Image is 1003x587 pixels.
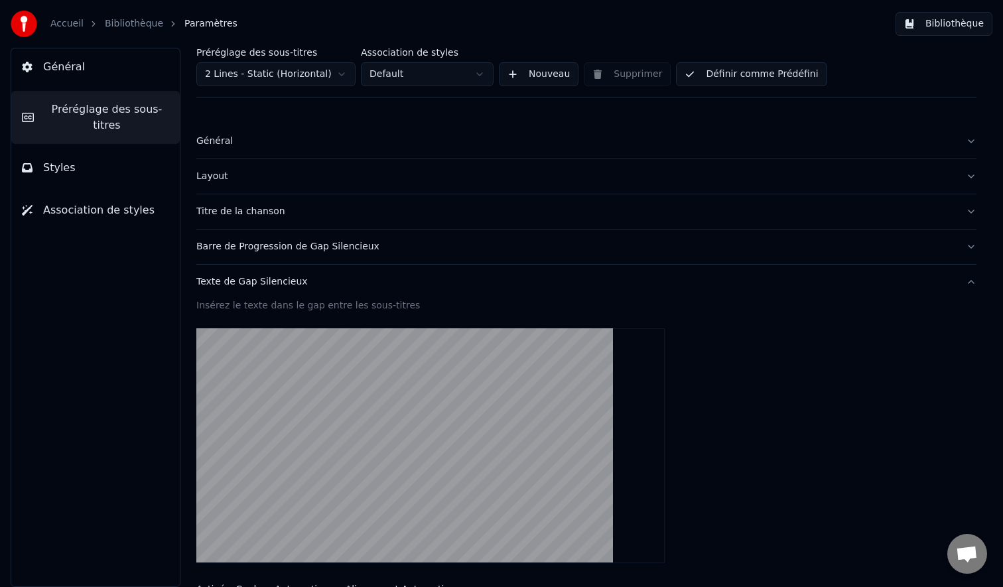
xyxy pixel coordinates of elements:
button: Layout [196,159,976,194]
button: Général [196,124,976,159]
label: Association de styles [361,48,494,57]
button: Association de styles [11,192,180,229]
div: Barre de Progression de Gap Silencieux [196,240,955,253]
a: Bibliothèque [105,17,163,31]
span: Général [43,59,85,75]
div: Layout [196,170,955,183]
span: Préréglage des sous-titres [44,101,169,133]
img: youka [11,11,37,37]
div: Ouvrir le chat [947,534,987,574]
button: Nouveau [499,62,578,86]
button: Titre de la chanson [196,194,976,229]
button: Général [11,48,180,86]
button: Barre de Progression de Gap Silencieux [196,229,976,264]
div: Titre de la chanson [196,205,955,218]
button: Définir comme Prédéfini [676,62,827,86]
button: Préréglage des sous-titres [11,91,180,144]
button: Styles [11,149,180,186]
div: Général [196,135,955,148]
div: Texte de Gap Silencieux [196,275,955,289]
span: Paramètres [184,17,237,31]
a: Accueil [50,17,84,31]
button: Texte de Gap Silencieux [196,265,976,299]
span: Association de styles [43,202,155,218]
label: Préréglage des sous-titres [196,48,356,57]
span: Styles [43,160,76,176]
nav: breadcrumb [50,17,237,31]
div: Insérez le texte dans le gap entre les sous-titres [196,299,976,312]
button: Bibliothèque [896,12,992,36]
